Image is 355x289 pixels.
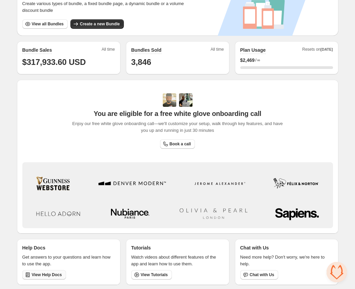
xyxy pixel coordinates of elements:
button: View all Bundles [22,19,68,29]
button: Chat with Us [240,270,279,280]
img: Adi [163,93,176,107]
span: All time [210,47,224,54]
h2: Bundle Sales [22,47,52,53]
p: Tutorials [131,244,151,251]
span: View Help Docs [32,272,62,278]
span: View Tutorials [141,272,168,278]
span: $ 2,469 [240,57,255,64]
span: ∞ [257,57,260,63]
span: Resets on [302,47,333,54]
span: Enjoy our free white glove onboarding call—we'll customize your setup, walk through key features,... [69,120,286,134]
a: View Help Docs [22,270,66,280]
p: Need more help? Don't worry, we're here to help. [240,254,333,267]
div: Open chat [327,262,347,282]
p: Chat with Us [240,244,269,251]
div: / [240,57,333,64]
span: Create various types of bundle, a fixed bundle page, a dynamic bundle or a volume discount bundle [22,0,191,14]
h1: $317,933.60 USD [22,57,115,68]
span: Create a new Bundle [80,21,120,27]
img: Prakhar [179,93,193,107]
a: View Tutorials [131,270,172,280]
button: Create a new Bundle [70,19,124,29]
p: Watch videos about different features of the app and learn how to use them. [131,254,224,267]
h1: 3,846 [131,57,224,68]
a: Book a call [160,139,195,149]
p: Help Docs [22,244,45,251]
span: You are eligible for a free white glove onboarding call [94,110,261,118]
span: Book a call [170,141,191,147]
span: All time [102,47,115,54]
h2: Plan Usage [240,47,266,53]
h2: Bundles Sold [131,47,161,53]
p: Get answers to your questions and learn how to use the app. [22,254,115,267]
span: View all Bundles [32,21,64,27]
span: [DATE] [320,47,333,51]
span: Chat with Us [250,272,274,278]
